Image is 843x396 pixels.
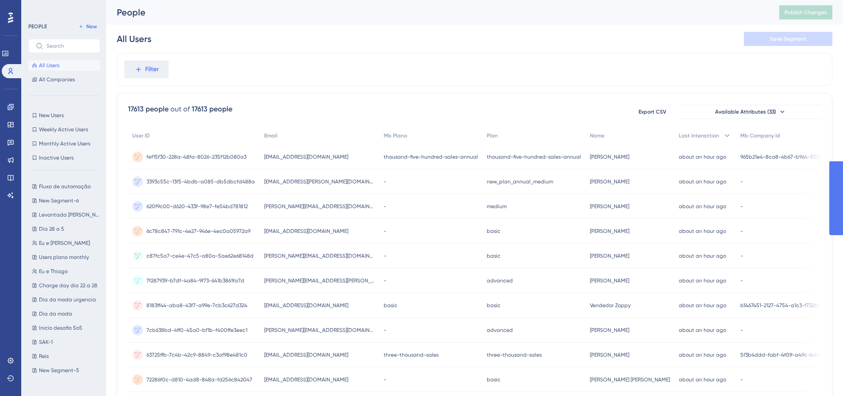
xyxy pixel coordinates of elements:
[384,351,439,358] span: three-thousand-sales
[679,352,726,358] time: about an hour ago
[146,153,246,160] span: fef15f30-228a-48fa-8026-235f12b080a3
[28,195,105,206] button: New Segment-6
[28,266,105,277] button: Eu e Thiago
[384,203,386,210] span: -
[264,132,277,139] span: Email
[46,43,92,49] input: Search
[28,323,105,333] button: Inicio desafio 5o5
[785,9,827,16] span: Publish Changes
[39,154,73,161] span: Inactive Users
[39,126,88,133] span: Weekly Active Users
[39,240,90,247] span: Eu e [PERSON_NAME]
[590,376,670,383] span: [PERSON_NAME] [PERSON_NAME]
[264,376,348,383] span: [EMAIL_ADDRESS][DOMAIN_NAME]
[679,154,726,160] time: about an hour ago
[39,225,64,232] span: Dia 28 a 5
[86,23,97,30] span: New
[679,327,726,333] time: about an hour ago
[264,228,348,235] span: [EMAIL_ADDRESS][DOMAIN_NAME]
[146,203,248,210] span: 620f9c00-d620-433f-98e7-fe54bd781812
[264,252,375,259] span: [PERSON_NAME][EMAIL_ADDRESS][DOMAIN_NAME]
[590,228,629,235] span: [PERSON_NAME]
[487,376,500,383] span: basic
[740,252,743,259] span: -
[740,203,743,210] span: -
[679,132,719,139] span: Last Interaction
[117,33,151,45] div: All Users
[28,280,105,291] button: Charge day dia 22 a 28
[590,203,629,210] span: [PERSON_NAME]
[779,5,832,19] button: Publish Changes
[590,153,629,160] span: [PERSON_NAME]
[590,277,629,284] span: [PERSON_NAME]
[487,228,500,235] span: basic
[487,153,581,160] span: thousand-five-hundred-sales-annual
[28,124,100,135] button: Weekly Active Users
[28,365,105,376] button: New Segment-5
[75,21,100,32] button: New
[679,377,726,383] time: about an hour ago
[39,76,75,83] span: All Companies
[39,296,96,303] span: Dia da moda urgencia
[590,351,629,358] span: [PERSON_NAME]
[39,112,64,119] span: New Users
[28,294,105,305] button: Dia da moda urgencia
[487,277,513,284] span: advanced
[128,104,169,114] div: 17613 people
[28,224,105,234] button: Dia 28 a 5
[679,203,726,209] time: about an hour ago
[192,104,232,114] div: 17613 people
[264,302,348,309] span: [EMAIL_ADDRESS][DOMAIN_NAME]
[28,110,100,121] button: New Users
[170,104,190,114] div: out of
[770,35,806,42] span: Save Segment
[679,228,726,234] time: about an hour ago
[740,376,743,383] span: -
[679,179,726,185] time: about an hour ago
[28,23,47,30] div: PEOPLE
[264,203,375,210] span: [PERSON_NAME][EMAIL_ADDRESS][DOMAIN_NAME]
[39,339,53,346] span: SAK-1
[39,282,97,289] span: Charge day dia 22 a 28
[487,178,553,185] span: new_plan_annual_medium
[39,353,49,360] span: Reis
[39,140,90,147] span: Monthly Active Users
[590,178,629,185] span: [PERSON_NAME]
[384,178,386,185] span: -
[639,108,666,115] span: Export CSV
[487,327,513,334] span: advanced
[487,132,498,139] span: Plan
[146,252,254,259] span: c87fc5a7-ce4e-47c5-a80a-5ae62e68148d
[679,278,726,284] time: about an hour ago
[146,351,247,358] span: 63725ffb-7c4b-42c9-8849-c3af98e481c0
[715,108,776,115] span: Available Attributes (33)
[39,197,79,204] span: New Segment-6
[630,105,674,119] button: Export CSV
[39,211,102,218] span: Levantada [PERSON_NAME]
[806,361,832,388] iframe: UserGuiding AI Assistant Launcher
[146,302,247,309] span: 8183ff44-aba8-43f7-a99e-7cb3c627d324
[146,277,244,284] span: 7f287939-b7df-4a84-9f73-641b3861fa7d
[39,324,82,331] span: Inicio desafio 5o5
[28,337,105,347] button: SAK-1
[487,351,542,358] span: three-thousand-sales
[28,138,100,149] button: Monthly Active Users
[124,61,169,78] button: Filter
[28,74,100,85] button: All Companies
[744,32,832,46] button: Save Segment
[39,62,59,69] span: All Users
[145,64,159,75] span: Filter
[28,308,105,319] button: Dia da moda
[590,252,629,259] span: [PERSON_NAME]
[264,351,348,358] span: [EMAIL_ADDRESS][DOMAIN_NAME]
[740,302,838,309] span: b1467451-2127-4754-a1c3-f732bc8f6d34
[740,277,743,284] span: -
[28,209,105,220] button: Levantada [PERSON_NAME]
[39,254,89,261] span: Users plano monthly
[590,327,629,334] span: [PERSON_NAME]
[28,152,100,163] button: Inactive Users
[384,327,386,334] span: -
[146,228,250,235] span: 6c78c847-791c-4e27-946e-4ec0a05972a9
[28,238,105,248] button: Eu e [PERSON_NAME]
[740,153,843,160] span: 965b21e4-8ca8-4b67-b964-55293c24518f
